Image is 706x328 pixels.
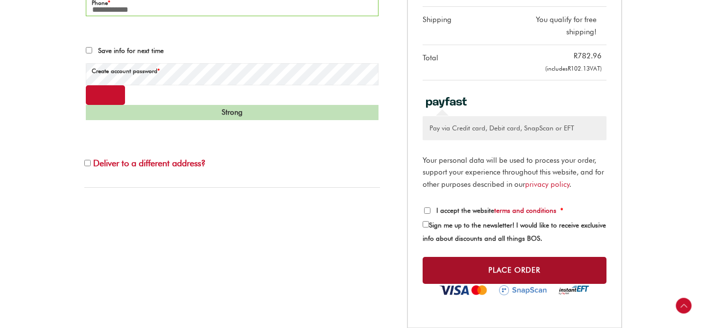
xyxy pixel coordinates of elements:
[436,206,556,214] span: I accept the website
[568,65,590,72] span: 102.13
[560,206,563,214] abbr: required
[423,154,606,191] p: Your personal data will be used to process your order, support your experience throughout this we...
[86,85,125,105] button: Hide password
[424,207,430,214] input: I accept the websiteterms and conditions *
[423,221,429,227] input: Sign me up to the newsletter! I would like to receive exclusive info about discounts and all thin...
[429,123,600,133] p: Pay via Credit card, Debit card, SnapScan or EFT
[494,206,556,214] a: terms and conditions
[93,158,205,168] span: Deliver to a different address?
[423,45,522,80] th: Total
[423,221,606,242] span: Sign me up to the newsletter! I would like to receive exclusive info about discounts and all thin...
[423,257,606,284] button: Place order
[545,65,602,72] small: (includes VAT)
[86,47,92,53] input: Save info for next time
[574,51,578,60] span: R
[536,15,597,36] label: You qualify for free shipping!
[558,285,589,295] img: Pay with InstantEFT
[98,47,164,54] span: Save info for next time
[499,285,547,295] img: Pay with SnapScan
[525,180,570,189] a: privacy policy
[423,7,522,45] th: Shipping
[574,51,602,60] bdi: 782.96
[439,285,487,295] img: Pay with Visa and Mastercard
[86,105,378,120] div: Strong
[84,160,91,166] input: Deliver to a different address?
[568,65,571,72] span: R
